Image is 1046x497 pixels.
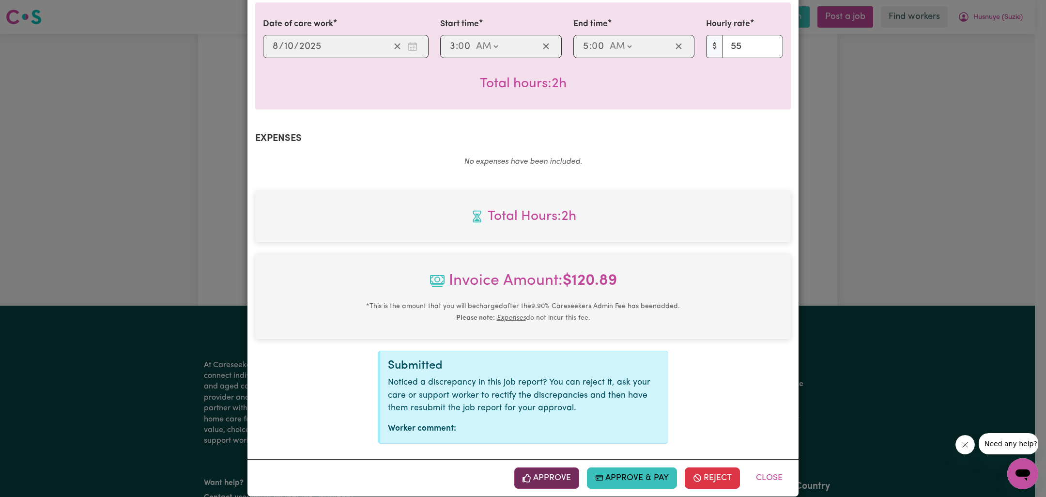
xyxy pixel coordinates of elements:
input: -- [592,39,605,54]
em: No expenses have been included. [464,158,582,166]
button: Close [748,467,791,489]
small: This is the amount that you will be charged after the 9.90 % Careseekers Admin Fee has been added... [366,303,680,322]
button: Clear date [390,39,405,54]
span: Submitted [388,360,443,372]
b: $ 120.89 [563,273,617,289]
input: -- [272,39,279,54]
input: -- [583,39,589,54]
u: Expenses [497,314,526,322]
span: 0 [592,42,598,51]
input: -- [284,39,294,54]
button: Approve [514,467,579,489]
span: Invoice Amount: [263,269,783,300]
span: Total hours worked: 2 hours [263,206,783,227]
span: / [294,41,299,52]
iframe: Button to launch messaging window [1007,458,1038,489]
span: Total hours worked: 2 hours [480,77,567,91]
p: Noticed a discrepancy in this job report? You can reject it, ask your care or support worker to r... [388,376,660,415]
input: -- [449,39,456,54]
label: Start time [440,18,479,31]
input: -- [459,39,471,54]
button: Reject [685,467,740,489]
button: Enter the date of care work [405,39,420,54]
iframe: Close message [955,435,975,454]
h2: Expenses [255,133,791,144]
b: Please note: [456,314,495,322]
iframe: Message from company [979,433,1038,454]
span: / [279,41,284,52]
label: End time [573,18,608,31]
strong: Worker comment: [388,424,456,433]
span: : [456,41,458,52]
span: : [589,41,592,52]
label: Hourly rate [706,18,750,31]
button: Approve & Pay [587,467,677,489]
input: ---- [299,39,322,54]
label: Date of care work [263,18,333,31]
span: $ [706,35,723,58]
span: 0 [458,42,464,51]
